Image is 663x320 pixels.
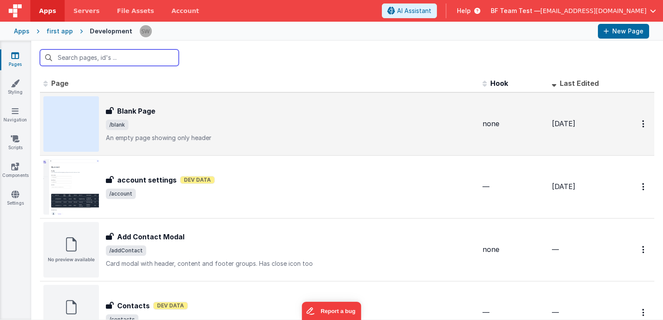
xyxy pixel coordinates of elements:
[117,7,154,15] span: File Assets
[491,7,540,15] span: BF Team Test —
[180,176,215,184] span: Dev Data
[40,49,179,66] input: Search pages, id's ...
[397,7,431,15] span: AI Assistant
[482,119,545,129] div: none
[73,7,99,15] span: Servers
[491,7,656,15] button: BF Team Test — [EMAIL_ADDRESS][DOMAIN_NAME]
[90,27,132,36] div: Development
[540,7,647,15] span: [EMAIL_ADDRESS][DOMAIN_NAME]
[117,106,155,116] h3: Blank Page
[552,245,559,254] span: —
[490,79,508,88] span: Hook
[302,302,361,320] iframe: Marker.io feedback button
[598,24,649,39] button: New Page
[482,245,545,255] div: none
[637,178,651,196] button: Options
[14,27,30,36] div: Apps
[106,134,476,142] p: An empty page showing only header
[482,308,489,317] span: —
[552,119,575,128] span: [DATE]
[153,302,188,310] span: Dev Data
[457,7,471,15] span: Help
[117,232,184,242] h3: Add Contact Modal
[46,27,73,36] div: first app
[106,245,146,256] span: /addContact
[552,182,575,191] span: [DATE]
[106,120,128,130] span: /blank
[637,241,651,258] button: Options
[117,175,177,185] h3: account settings
[637,115,651,133] button: Options
[51,79,69,88] span: Page
[560,79,599,88] span: Last Edited
[382,3,437,18] button: AI Assistant
[106,259,476,268] p: Card modal with header, content and footer groups. Has close icon too
[552,308,559,317] span: —
[140,25,152,37] img: d5d5e22eeaee244ecab42caaf22dbd7e
[482,182,489,191] span: —
[106,189,136,199] span: /account
[39,7,56,15] span: Apps
[117,300,150,311] h3: Contacts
